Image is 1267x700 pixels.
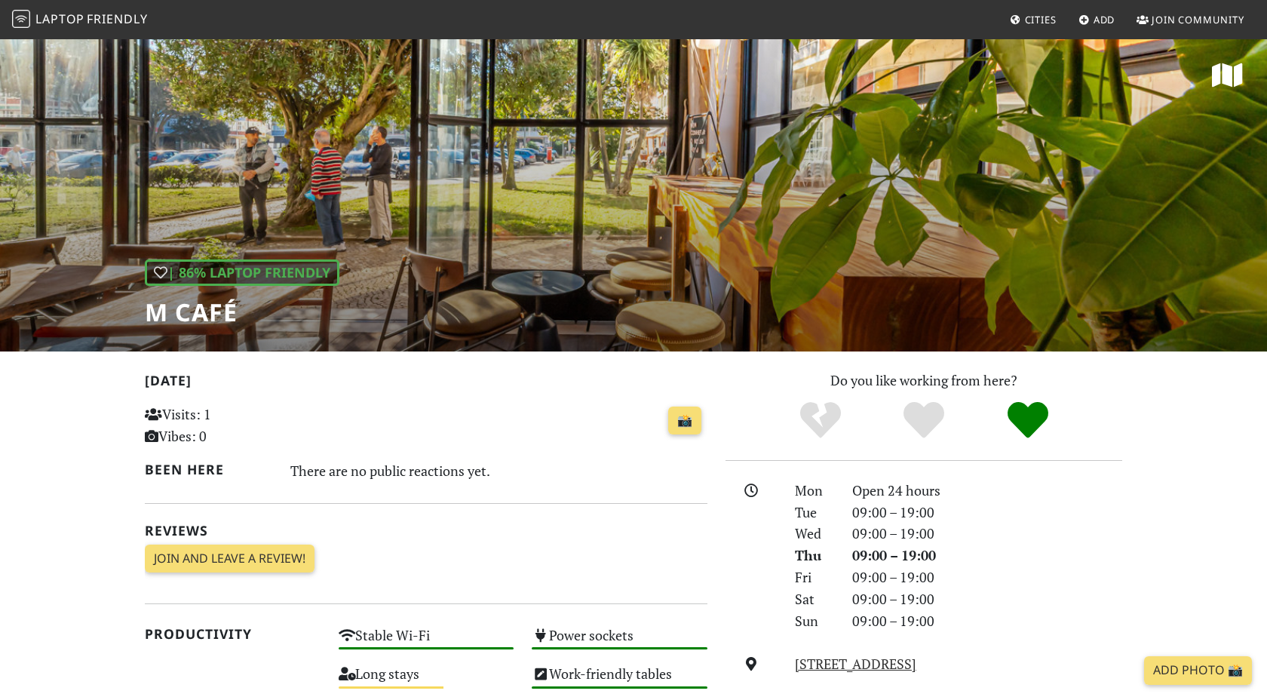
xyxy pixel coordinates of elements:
h1: M Café [145,298,339,327]
div: Tue [786,502,843,523]
span: Join Community [1152,13,1244,26]
div: 09:00 – 19:00 [843,588,1131,610]
h2: Productivity [145,626,321,642]
span: Cities [1025,13,1057,26]
h2: Reviews [145,523,707,539]
div: Stable Wi-Fi [330,623,523,662]
div: Mon [786,480,843,502]
p: Visits: 1 Vibes: 0 [145,404,321,447]
div: Sat [786,588,843,610]
span: Friendly [87,11,147,27]
div: 09:00 – 19:00 [843,566,1131,588]
a: 📸 [668,407,701,435]
div: Definitely! [976,400,1080,441]
div: Power sockets [523,623,716,662]
a: Cities [1004,6,1063,33]
div: Thu [786,545,843,566]
h2: Been here [145,462,272,477]
span: Add [1094,13,1115,26]
div: | 86% Laptop Friendly [145,259,339,286]
div: 09:00 – 19:00 [843,502,1131,523]
div: There are no public reactions yet. [290,459,708,483]
div: 09:00 – 19:00 [843,545,1131,566]
div: 09:00 – 19:00 [843,610,1131,632]
h2: [DATE] [145,373,707,395]
div: Sun [786,610,843,632]
div: Open 24 hours [843,480,1131,502]
a: Add [1072,6,1121,33]
div: No [768,400,873,441]
a: Add Photo 📸 [1144,656,1252,685]
img: LaptopFriendly [12,10,30,28]
div: Long stays [330,662,523,700]
div: Work-friendly tables [523,662,716,700]
div: Wed [786,523,843,545]
a: [STREET_ADDRESS] [795,655,916,673]
a: Join Community [1130,6,1250,33]
p: Do you like working from here? [726,370,1122,391]
span: Laptop [35,11,84,27]
div: Fri [786,566,843,588]
a: LaptopFriendly LaptopFriendly [12,7,148,33]
a: Join and leave a review! [145,545,314,573]
div: Yes [872,400,976,441]
div: 09:00 – 19:00 [843,523,1131,545]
